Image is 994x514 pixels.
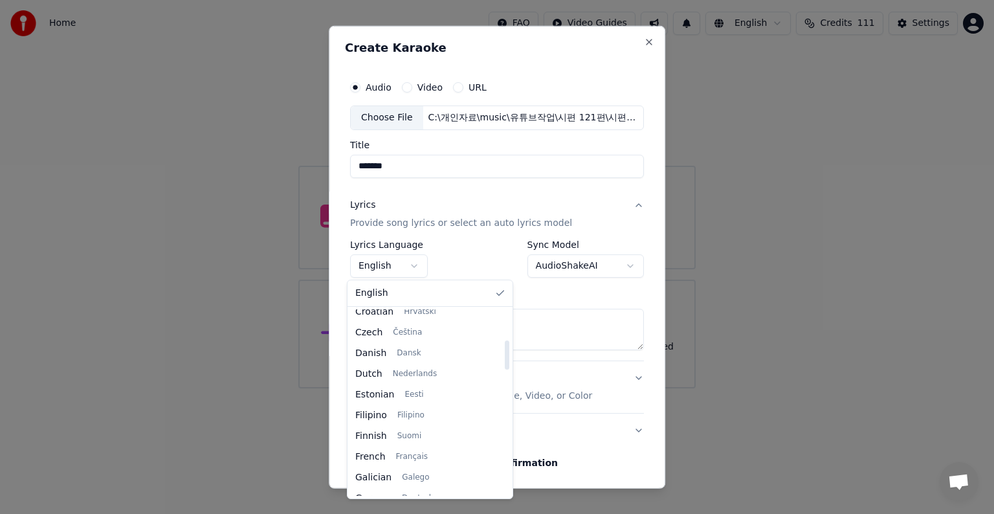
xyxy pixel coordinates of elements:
span: Eesti [404,390,423,400]
span: Galego [402,473,429,483]
span: Estonian [355,388,394,401]
span: Filipino [397,410,425,421]
span: Nederlands [393,369,437,379]
span: Croatian [355,306,393,318]
span: Čeština [393,328,422,338]
span: Finnish [355,430,387,443]
span: Dansk [397,348,421,359]
span: Filipino [355,409,387,422]
span: Suomi [397,431,422,441]
span: Czech [355,326,382,339]
span: Français [396,452,428,462]
span: Danish [355,347,386,360]
span: English [355,287,388,300]
span: Dutch [355,368,382,381]
span: French [355,451,386,464]
span: Galician [355,471,392,484]
span: German [355,492,392,505]
span: Hrvatski [404,307,436,317]
span: Deutsch [402,493,434,504]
